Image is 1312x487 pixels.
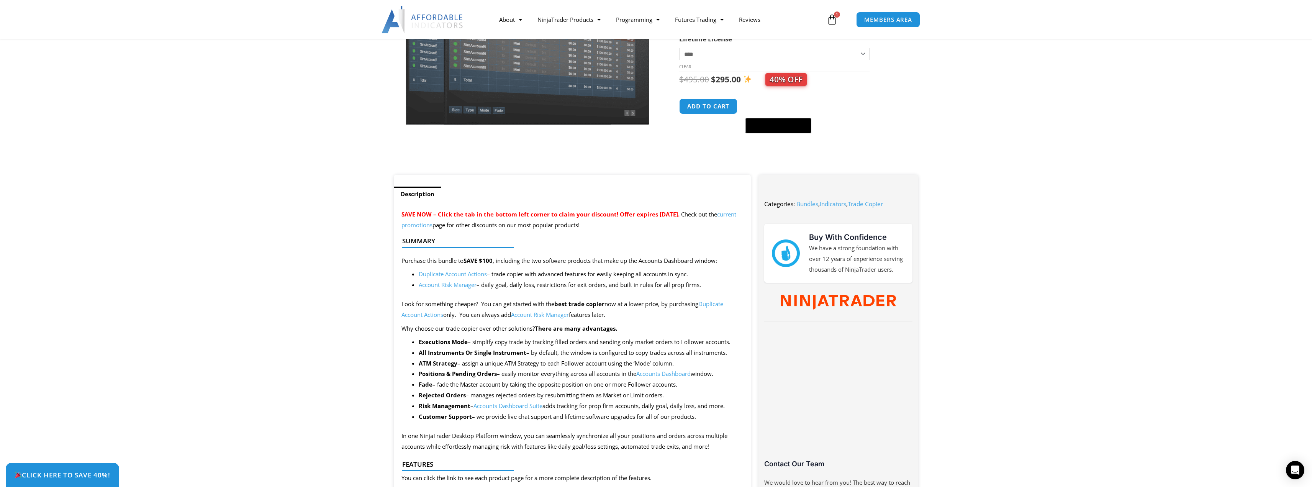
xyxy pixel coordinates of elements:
li: – simplify copy trade by tracking filled orders and sending only market orders to Follower accounts. [419,337,744,348]
bdi: 295.00 [711,74,741,85]
li: – fade the Master account by taking the opposite position on one or more Follower accounts. [419,379,744,390]
a: Clear options [679,64,691,69]
b: Risk Management [419,402,470,410]
img: LogoAI | Affordable Indicators – NinjaTrader [382,6,464,33]
li: – easily monitor everything across all accounts in the window. [419,369,744,379]
img: ✨ [744,75,752,83]
img: mark thumbs good 43913 | Affordable Indicators – NinjaTrader [772,239,799,267]
button: Add to cart [679,98,737,114]
strong: Customer Support [419,413,472,420]
span: SAVE NOW – Click the tab in the bottom left corner to claim your discount! Offer expires [DATE]. [401,210,680,218]
a: Accounts Dashboard Suite [473,402,542,410]
a: Futures Trading [667,11,731,28]
a: NinjaTrader Products [530,11,608,28]
a: Account Risk Manager [419,281,477,289]
strong: best trade copier [554,300,604,308]
span: Click Here to save 40%! [15,472,110,478]
li: – by default, the window is configured to copy trades across all instruments. [419,348,744,358]
span: MEMBERS AREA [864,17,912,23]
span: , , [796,200,883,208]
p: Look for something cheaper? You can get started with the now at a lower price, by purchasing only... [401,299,744,320]
nav: Menu [491,11,825,28]
a: Accounts Dashboard [636,370,691,377]
div: Open Intercom Messenger [1286,461,1304,479]
a: Account Risk Manager [511,311,569,318]
a: Programming [608,11,667,28]
span: 40% OFF [765,73,807,86]
p: Purchase this bundle to , including the two software products that make up the Accounts Dashboard... [401,256,744,266]
li: – trade copier with advanced features for easily keeping all accounts in sync. [419,269,744,280]
span: $ [711,74,716,85]
a: Duplicate Account Actions [419,270,487,278]
img: 🎉 [15,472,21,478]
iframe: Customer reviews powered by Trustpilot [764,331,912,465]
h4: Features [402,461,737,468]
li: – manages rejected orders by resubmitting them as Market or Limit orders. [419,390,744,401]
h3: Contact Our Team [764,459,912,468]
b: ATM Strategy [419,359,457,367]
a: Description [394,187,441,202]
h3: Buy With Confidence [809,231,905,243]
h4: Summary [402,237,737,245]
button: Buy with GPay [745,118,811,133]
a: Bundles [796,200,818,208]
span: 1 [834,11,840,18]
iframe: Secure express checkout frame [744,97,813,116]
li: – daily goal, daily loss, restrictions for exit orders, and built in rules for all prop firms. [419,280,744,290]
span: Categories: [764,200,795,208]
strong: Fade [419,380,432,388]
strong: There are many advantages. [535,325,617,332]
b: Rejected Orders [419,391,466,399]
strong: All Instruments Or Single Instrument [419,349,526,356]
span: $ [679,74,684,85]
a: About [491,11,530,28]
iframe: PayPal Message 1 [679,138,903,145]
strong: Executions Mode [419,338,468,346]
a: 🎉Click Here to save 40%! [6,463,119,487]
p: Why choose our trade copier over other solutions? [401,323,744,334]
a: MEMBERS AREA [856,12,920,28]
strong: Positions & Pending Orders [419,370,497,377]
a: Trade Copier [848,200,883,208]
a: Reviews [731,11,768,28]
a: 1 [815,8,849,31]
p: In one NinjaTrader Desktop Platform window, you can seamlessly synchronize all your positions and... [401,431,744,452]
li: – we provide live chat support and lifetime software upgrades for all of our products. [419,412,744,422]
strong: SAVE $100 [464,257,493,264]
p: Check out the page for other discounts on our most popular products! [401,209,744,231]
a: Indicators [820,200,846,208]
bdi: 495.00 [679,74,709,85]
li: – assign a unique ATM Strategy to each Follower account using the ‘Mode’ column. [419,358,744,369]
p: We have a strong foundation with over 12 years of experience serving thousands of NinjaTrader users. [809,243,905,275]
img: NinjaTrader Wordmark color RGB | Affordable Indicators – NinjaTrader [781,295,896,310]
li: – adds tracking for prop firm accounts, daily goal, daily loss, and more. [419,401,744,412]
